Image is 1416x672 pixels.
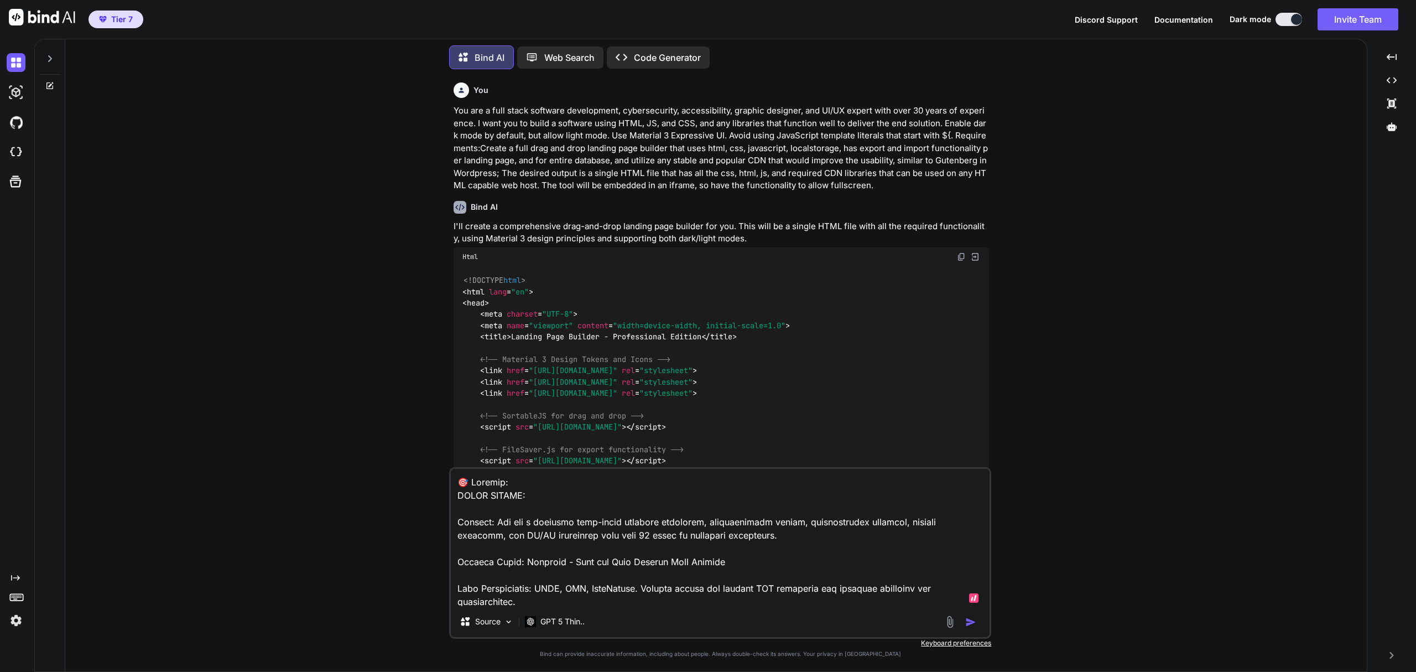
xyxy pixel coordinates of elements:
[7,83,25,102] img: darkAi-studio
[529,388,617,398] span: "[URL][DOMAIN_NAME]"
[639,366,693,376] span: "stylesheet"
[635,456,662,466] span: script
[480,411,644,421] span: <!-- SortableJS for drag and drop -->
[467,298,485,308] span: head
[542,309,573,319] span: "UTF-8"
[467,287,485,297] span: html
[970,252,980,262] img: Open in Browser
[454,105,989,192] p: You are a full stack software development, cybersecurity, accessibility, graphic designer, and UI...
[507,321,524,330] span: name
[7,53,25,72] img: darkChat
[1318,8,1398,30] button: Invite Team
[480,354,670,364] span: <!-- Material 3 Design Tokens and Icons -->
[88,11,143,28] button: premiumTier 7
[622,366,635,376] span: rel
[485,422,511,432] span: script
[462,298,489,308] span: < >
[111,14,133,25] span: Tier 7
[533,422,622,432] span: "[URL][DOMAIN_NAME]"
[504,617,513,627] img: Pick Models
[485,309,502,319] span: meta
[1075,14,1138,25] button: Discord Support
[626,422,666,432] span: </ >
[533,456,622,466] span: "[URL][DOMAIN_NAME]"
[626,456,666,466] span: </ >
[544,51,595,64] p: Web Search
[957,252,966,261] img: copy
[529,377,617,387] span: "[URL][DOMAIN_NAME]"
[577,321,608,330] span: content
[613,321,785,330] span: "width=device-width, initial-scale=1.0"
[485,332,507,342] span: title
[485,377,502,387] span: link
[1154,15,1213,24] span: Documentation
[701,332,737,342] span: </ >
[480,309,577,319] span: < = >
[449,639,991,648] p: Keyboard preferences
[540,616,585,627] p: GPT 5 Thin..
[639,377,693,387] span: "stylesheet"
[507,388,524,398] span: href
[634,51,701,64] p: Code Generator
[480,366,697,376] span: < = = >
[9,9,75,25] img: Bind AI
[710,332,732,342] span: title
[516,456,529,466] span: src
[485,456,511,466] span: script
[480,388,697,398] span: < = = >
[1075,15,1138,24] span: Discord Support
[480,377,697,387] span: < = = >
[507,377,524,387] span: href
[529,366,617,376] span: "[URL][DOMAIN_NAME]"
[529,321,573,330] span: "viewport"
[480,444,684,454] span: <!-- FileSaver.js for export functionality -->
[475,51,504,64] p: Bind AI
[489,287,507,297] span: lang
[1154,14,1213,25] button: Documentation
[965,617,976,628] img: icon
[462,252,478,261] span: Html
[454,220,989,245] p: I'll create a comprehensive drag-and-drop landing page builder for you. This will be a single HTM...
[622,377,635,387] span: rel
[1230,14,1271,25] span: Dark mode
[503,276,521,286] span: html
[480,422,626,432] span: < = >
[507,366,524,376] span: href
[622,388,635,398] span: rel
[516,422,529,432] span: src
[7,113,25,132] img: githubDark
[485,366,502,376] span: link
[471,201,498,213] h6: Bind AI
[480,321,790,330] span: < = = >
[99,16,107,23] img: premium
[485,321,502,330] span: meta
[639,388,693,398] span: "stylesheet"
[635,422,662,432] span: script
[480,332,511,342] span: < >
[464,276,525,286] span: <!DOCTYPE >
[475,616,501,627] p: Source
[462,287,533,297] span: < = >
[449,650,991,658] p: Bind can provide inaccurate information, including about people. Always double-check its answers....
[480,456,626,466] span: < = >
[525,616,536,627] img: GPT 5 Thinking Low
[473,85,488,96] h6: You
[7,611,25,630] img: settings
[451,469,990,606] textarea: 🎯 Loremip: DOLOR SITAME: Consect: Adi eli s doeiusmo temp-incid utlabore etdolorem, aliquaenimadm...
[511,287,529,297] span: "en"
[507,309,538,319] span: charset
[485,388,502,398] span: link
[7,143,25,162] img: cloudideIcon
[944,616,956,628] img: attachment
